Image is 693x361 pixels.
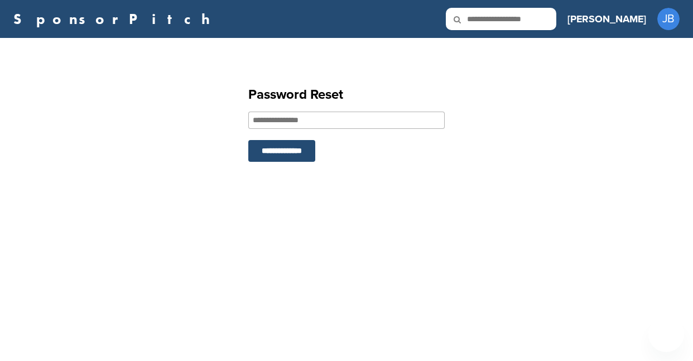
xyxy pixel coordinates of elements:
[567,7,646,31] a: [PERSON_NAME]
[248,85,445,105] h1: Password Reset
[648,316,684,352] iframe: Button to launch messaging window
[13,12,217,26] a: SponsorPitch
[657,8,680,30] span: JB
[567,11,646,27] h3: [PERSON_NAME]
